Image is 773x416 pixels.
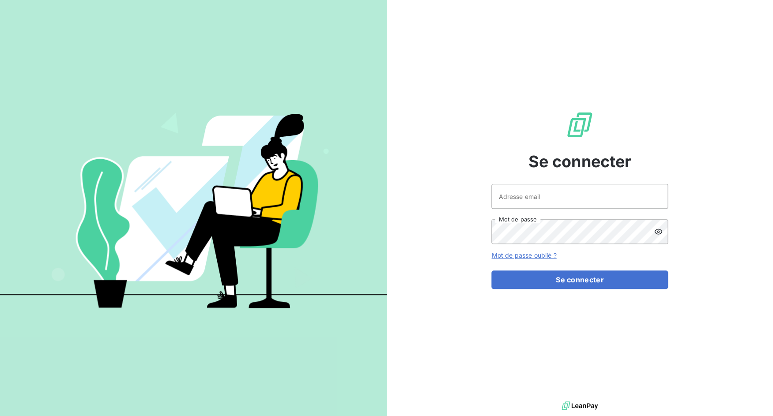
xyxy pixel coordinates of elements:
[528,150,631,173] span: Se connecter
[562,399,598,412] img: logo
[491,270,668,289] button: Se connecter
[491,251,556,259] a: Mot de passe oublié ?
[491,184,668,209] input: placeholder
[566,111,594,139] img: Logo LeanPay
